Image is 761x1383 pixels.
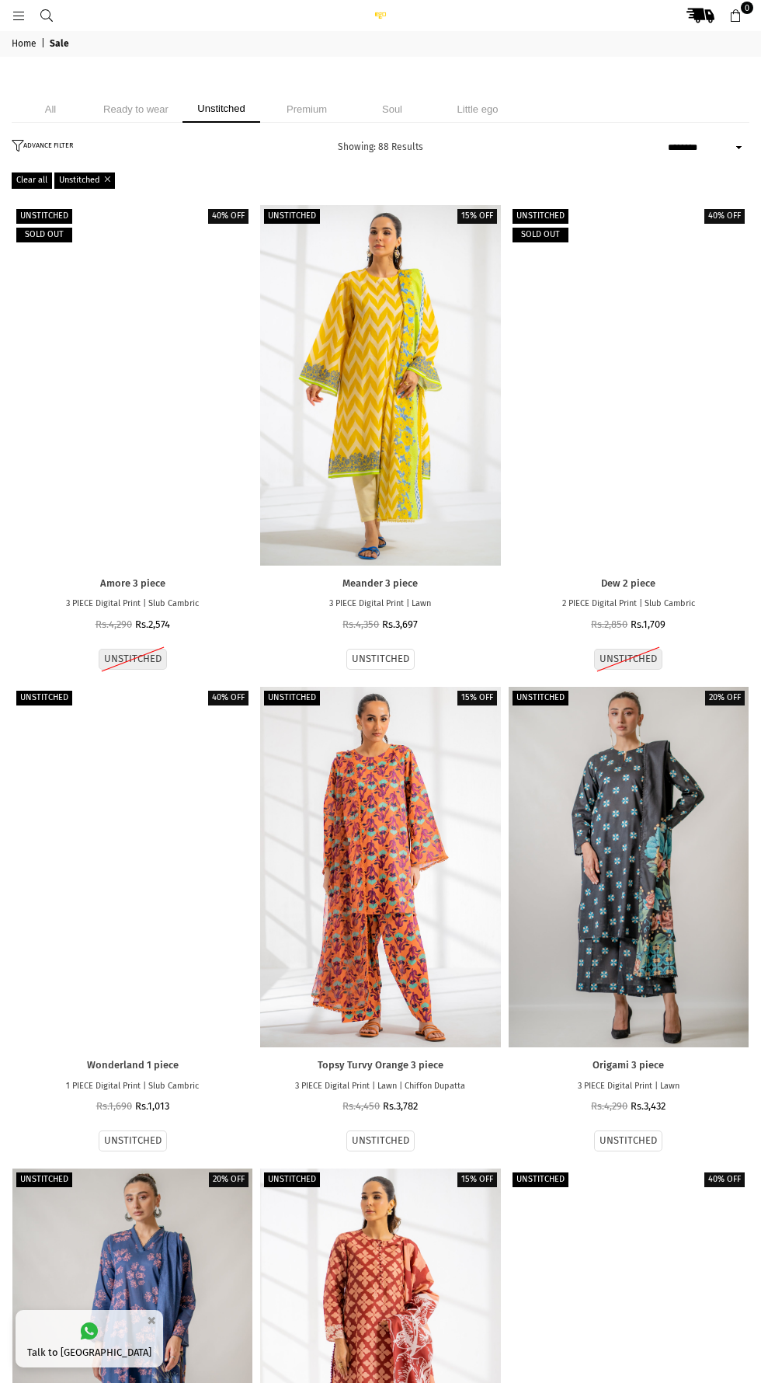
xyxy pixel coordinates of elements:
label: UNSTITCHED [104,653,162,666]
label: 15% off [457,691,497,705]
p: 2 PIECE Digital Print | Slub Cambric [509,597,749,611]
label: Unstitched [16,691,72,705]
p: 1 PIECE Digital Print | Slub Cambric [12,1080,252,1093]
li: Unstitched [182,96,260,123]
li: Soul [353,96,431,123]
a: 0 [721,2,749,30]
a: Menu [5,9,33,21]
span: Rs.3,432 [631,1100,665,1112]
li: Premium [268,96,346,123]
a: Meander 3 piece [260,205,500,566]
span: 0 [741,2,753,14]
span: | [41,38,47,51]
label: Unstitched [264,1172,320,1187]
span: Rs.4,450 [342,1100,380,1112]
span: Rs.1,690 [96,1100,132,1112]
a: Origami 3 piece [509,687,749,1047]
li: Ready to wear [97,96,175,123]
a: Amore 3 piece [12,205,252,566]
li: Little ego [439,96,516,123]
label: Unstitched [513,1172,568,1187]
label: 40% off [704,1172,745,1187]
p: 3 PIECE Digital Print | Slub Cambric [12,597,252,611]
span: Rs.4,350 [342,618,379,630]
label: UNSTITCHED [599,653,657,666]
label: UNSTITCHED [599,1134,657,1148]
a: Wonderland 1 piece [12,1059,252,1072]
a: Home [12,38,39,51]
a: Unstitched [54,172,115,188]
p: 3 PIECE Digital Print | Lawn [509,1080,749,1093]
span: Rs.4,290 [96,618,132,630]
label: Unstitched [16,1172,72,1187]
label: 15% off [457,1172,497,1187]
span: Rs.1,709 [631,618,665,630]
label: 40% off [704,209,745,224]
span: Showing: 88 Results [338,141,423,152]
span: Rs.1,013 [135,1100,169,1112]
span: Rs.2,850 [591,618,627,630]
a: Dew 2 piece [509,205,749,566]
a: Origami 3 piece [509,1059,749,1072]
img: Ego [365,12,396,19]
span: Sale [50,38,71,51]
span: Sold out [521,229,560,239]
label: 15% off [457,209,497,224]
label: 40% off [208,209,248,224]
button: ADVANCE FILTER [12,140,77,155]
label: 20% off [209,1172,248,1187]
span: Rs.2,574 [135,618,170,630]
span: Rs.4,290 [591,1100,627,1112]
span: Sold out [25,229,64,239]
p: 3 PIECE Digital Print | Lawn | Chiffon Dupatta [260,1080,500,1093]
label: Unstitched [513,691,568,705]
label: UNSTITCHED [352,653,409,666]
li: All [12,96,89,123]
label: Unstitched [264,209,320,224]
label: Unstitched [264,691,320,705]
label: Unstitched [513,209,568,224]
label: UNSTITCHED [104,1134,162,1148]
label: 20% off [705,691,745,705]
p: 3 PIECE Digital Print | Lawn [260,597,500,611]
a: Dew 2 piece [509,577,749,590]
label: Unstitched [16,209,72,224]
a: Search [33,9,61,21]
a: Wonderland 1 piece [12,687,252,1047]
button: × [142,1308,161,1333]
label: 40% off [208,691,248,705]
span: Rs.3,697 [382,618,418,630]
a: Meander 3 piece [260,577,500,590]
label: UNSTITCHED [352,1134,409,1148]
a: Topsy Turvy Orange 3 piece [260,1059,500,1072]
a: Topsy Turvy Orange 3 piece [260,687,500,1047]
a: Talk to [GEOGRAPHIC_DATA] [16,1310,163,1367]
a: Amore 3 piece [12,577,252,590]
span: Rs.3,782 [383,1100,418,1112]
a: Clear all [12,172,52,188]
